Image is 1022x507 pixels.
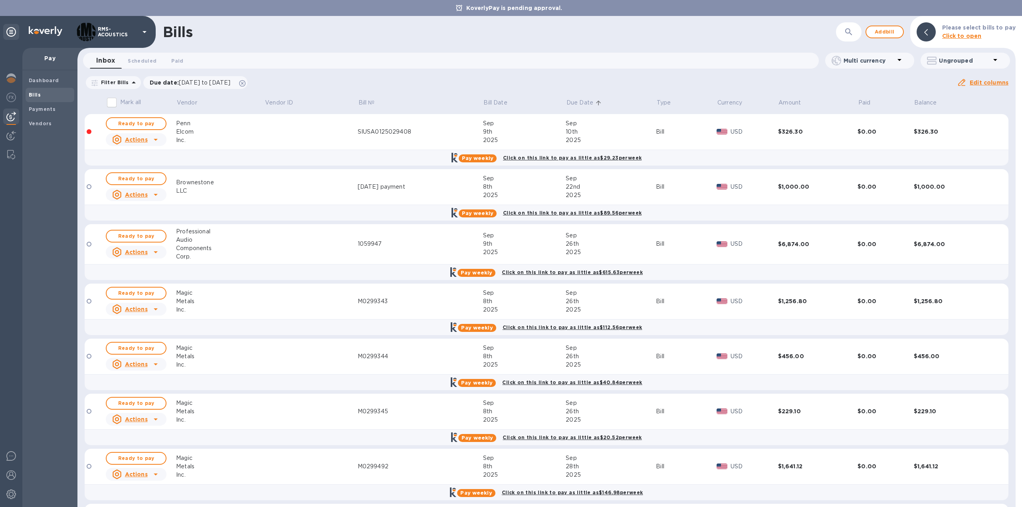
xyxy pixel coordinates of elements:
[176,253,264,261] div: Corp.
[176,462,264,471] div: Metals
[656,407,717,416] div: Bill
[778,240,858,248] div: $6,874.00
[939,57,990,65] p: Ungrouped
[778,99,801,107] p: Amount
[731,183,778,191] p: USD
[171,57,183,65] span: Paid
[731,352,778,361] p: USD
[502,269,643,275] b: Click on this link to pay as little as $615.63 per week
[106,172,166,185] button: Ready to pay
[461,270,492,276] b: Pay weekly
[461,380,493,386] b: Pay weekly
[717,99,742,107] span: Currency
[176,119,264,128] div: Penn
[914,462,994,470] div: $1,641.12
[113,398,159,408] span: Ready to pay
[858,297,913,305] div: $0.00
[176,244,264,253] div: Components
[858,352,913,360] div: $0.00
[265,99,303,107] span: Vendor ID
[858,128,913,136] div: $0.00
[29,120,52,126] b: Vendors
[970,79,1008,86] u: Edit columns
[914,297,994,305] div: $1,256.80
[656,240,717,248] div: Bill
[503,155,642,161] b: Click on this link to pay as little as $29.23 per week
[358,99,385,107] span: Bill №
[942,33,982,39] b: Click to open
[113,454,159,463] span: Ready to pay
[483,174,566,183] div: Sep
[358,128,483,136] div: SIUSA0125029408
[125,306,148,312] u: Actions
[566,289,656,297] div: Sep
[566,344,656,352] div: Sep
[358,407,483,416] div: M0299345
[656,128,717,136] div: Bill
[483,248,566,256] div: 2025
[483,183,566,191] div: 8th
[566,471,656,479] div: 2025
[717,184,727,189] img: USD
[483,231,566,240] div: Sep
[176,187,264,195] div: LLC
[778,183,858,191] div: $1,000.00
[914,407,994,415] div: $229.10
[778,352,858,360] div: $456.00
[179,79,230,86] span: [DATE] to [DATE]
[566,136,656,144] div: 2025
[483,471,566,479] div: 2025
[566,240,656,248] div: 26th
[483,361,566,369] div: 2025
[150,79,235,87] p: Due date :
[657,99,681,107] span: Type
[873,27,897,37] span: Add bill
[358,183,483,191] div: [DATE] payment
[358,352,483,361] div: M0299344
[176,297,264,306] div: Metals
[113,119,159,128] span: Ready to pay
[176,407,264,416] div: Metals
[566,183,656,191] div: 22nd
[113,343,159,353] span: Ready to pay
[358,99,375,107] p: Bill №
[717,129,727,134] img: USD
[176,227,264,236] div: Professional
[566,407,656,416] div: 26th
[656,297,717,306] div: Bill
[125,136,148,143] u: Actions
[717,298,727,304] img: USD
[106,452,166,465] button: Ready to pay
[503,324,642,330] b: Click on this link to pay as little as $112.56 per week
[566,352,656,361] div: 26th
[483,99,507,107] p: Bill Date
[566,399,656,407] div: Sep
[483,297,566,306] div: 8th
[125,361,148,367] u: Actions
[657,99,671,107] p: Type
[566,128,656,136] div: 10th
[29,77,59,83] b: Dashboard
[460,490,492,496] b: Pay weekly
[566,99,604,107] span: Due Date
[566,297,656,306] div: 26th
[717,464,727,469] img: USD
[29,106,55,112] b: Payments
[461,325,493,331] b: Pay weekly
[29,54,71,62] p: Pay
[778,128,858,136] div: $326.30
[566,174,656,183] div: Sep
[6,93,16,102] img: Foreign exchange
[177,99,208,107] span: Vendor
[176,236,264,244] div: Audio
[358,297,483,306] div: M0299343
[866,26,904,38] button: Addbill
[858,99,881,107] span: Paid
[125,416,148,422] u: Actions
[176,361,264,369] div: Inc.
[858,462,913,470] div: $0.00
[143,76,248,89] div: Due date:[DATE] to [DATE]
[176,471,264,479] div: Inc.
[176,178,264,187] div: Brownestone
[566,454,656,462] div: Sep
